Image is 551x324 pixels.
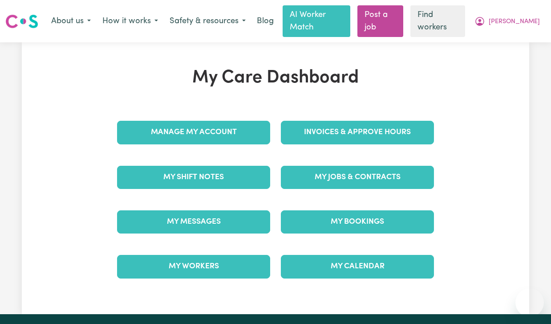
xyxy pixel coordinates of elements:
[283,5,350,37] a: AI Worker Match
[281,210,434,234] a: My Bookings
[410,5,465,37] a: Find workers
[357,5,403,37] a: Post a job
[489,17,540,27] span: [PERSON_NAME]
[97,12,164,31] button: How it works
[515,288,544,317] iframe: Button to launch messaging window
[5,13,38,29] img: Careseekers logo
[469,12,546,31] button: My Account
[117,255,270,278] a: My Workers
[117,166,270,189] a: My Shift Notes
[45,12,97,31] button: About us
[251,12,279,31] a: Blog
[5,11,38,32] a: Careseekers logo
[281,121,434,144] a: Invoices & Approve Hours
[164,12,251,31] button: Safety & resources
[117,210,270,234] a: My Messages
[117,121,270,144] a: Manage My Account
[281,166,434,189] a: My Jobs & Contracts
[112,67,439,89] h1: My Care Dashboard
[281,255,434,278] a: My Calendar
